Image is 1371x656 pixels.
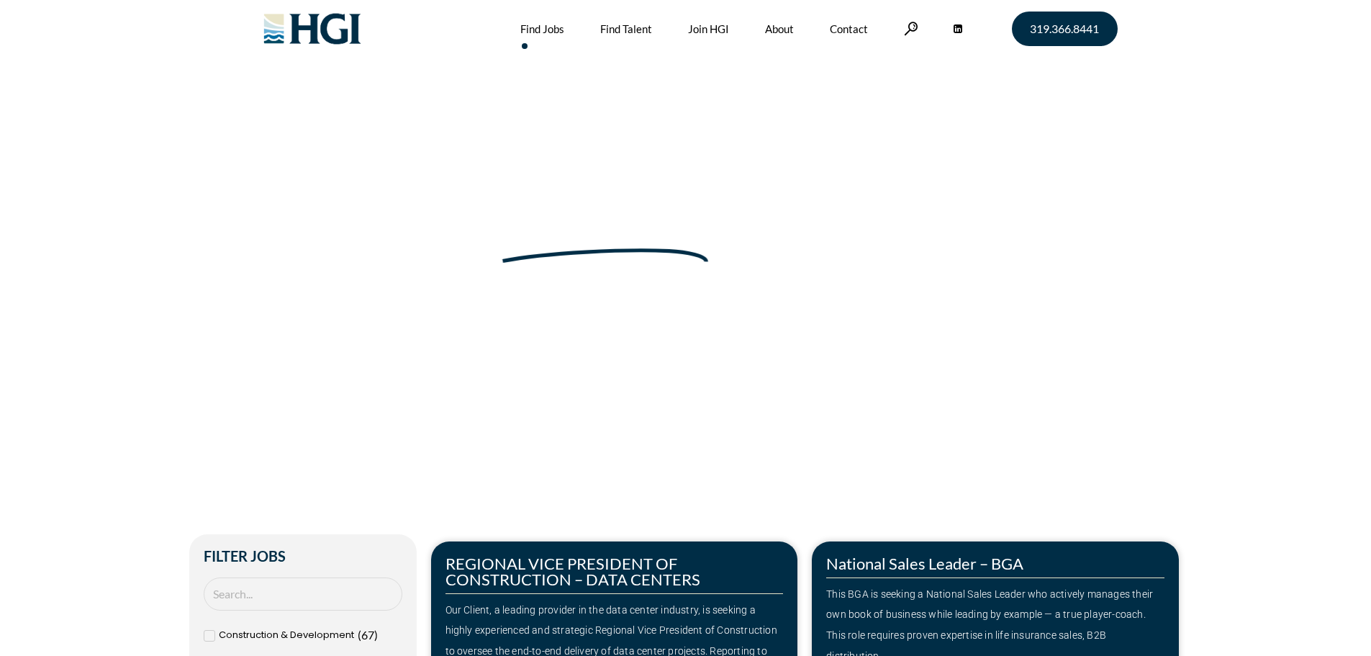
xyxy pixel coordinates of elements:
span: » [283,275,341,289]
span: Next Move [499,208,711,256]
a: 319.366.8441 [1012,12,1118,46]
span: Make Your [283,206,491,258]
h2: Filter Jobs [204,549,402,563]
span: ( [358,628,361,642]
a: Search [904,22,918,35]
span: 67 [361,628,374,642]
span: ) [374,628,378,642]
span: Construction & Development [219,625,354,646]
span: 319.366.8441 [1030,23,1099,35]
a: Home [283,275,313,289]
a: REGIONAL VICE PRESIDENT OF CONSTRUCTION – DATA CENTERS [445,554,700,589]
input: Search Job [204,578,402,611]
a: National Sales Leader – BGA [826,554,1023,573]
span: Jobs [318,275,341,289]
